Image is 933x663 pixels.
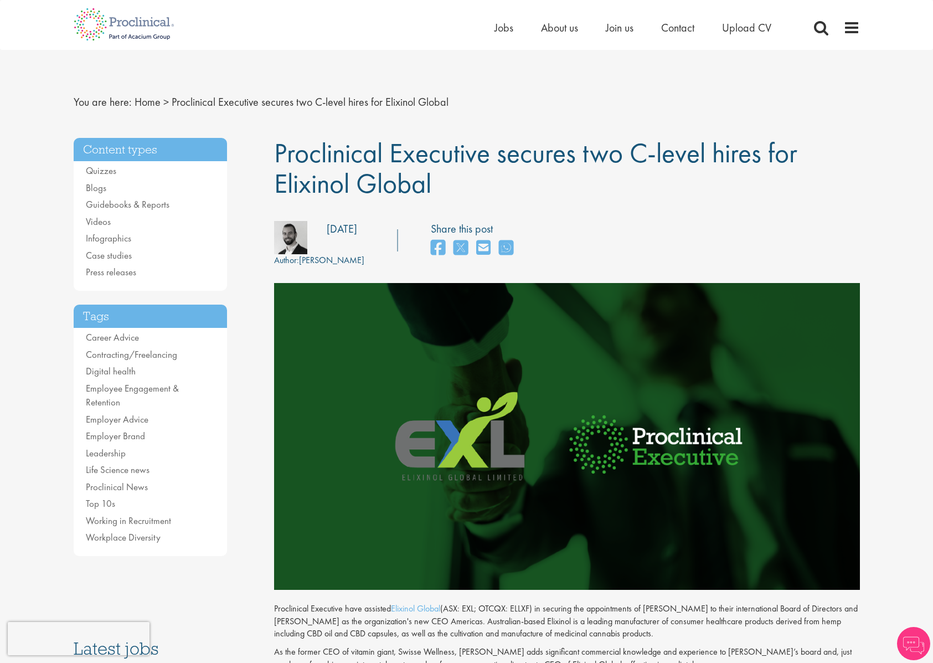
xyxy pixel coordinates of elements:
a: Working in Recruitment [86,515,171,527]
a: share on whats app [499,237,513,260]
a: Videos [86,215,111,228]
a: Career Advice [86,331,139,343]
span: Proclinical Executive secures two C-level hires for Elixinol Global [274,135,797,201]
a: Digital health [86,365,136,377]
a: share on email [476,237,491,260]
h3: Content types [74,138,228,162]
iframe: reCAPTCHA [8,622,150,655]
a: Workplace Diversity [86,531,161,543]
a: Press releases [86,266,136,278]
img: Chatbot [897,627,930,660]
a: Quizzes [86,165,116,177]
span: > [163,95,169,109]
img: Proclinical Executive secures appointment of two C-level hires for Elixinol Global [274,283,860,589]
a: share on twitter [453,237,468,260]
a: About us [541,20,578,35]
a: Elixinol Global [391,603,440,614]
a: Leadership [86,447,126,459]
a: Contact [661,20,694,35]
a: Proclinical News [86,481,148,493]
a: Blogs [86,182,106,194]
a: Infographics [86,232,131,244]
label: Share this post [431,221,519,237]
a: Jobs [494,20,513,35]
img: 76d2c18e-6ce3-4617-eefd-08d5a473185b [274,221,307,254]
span: You are here: [74,95,132,109]
a: Guidebooks & Reports [86,198,169,210]
a: Join us [606,20,633,35]
a: Case studies [86,249,132,261]
h3: Tags [74,305,228,328]
a: Employer Advice [86,413,148,425]
a: Contracting/Freelancing [86,348,177,361]
a: share on facebook [431,237,445,260]
a: Life Science news [86,464,150,476]
a: breadcrumb link [135,95,161,109]
a: Employee Engagement & Retention [86,382,179,409]
div: [PERSON_NAME] [274,254,364,267]
a: Top 10s [86,497,115,510]
div: [DATE] [327,221,357,237]
span: Proclinical Executive secures two C-level hires for Elixinol Global [172,95,449,109]
p: Proclinical Executive have assisted (ASX: EXL; OTCQX: ELLXF) in securing the appointments of [PER... [274,590,860,640]
a: Upload CV [722,20,771,35]
span: Author: [274,254,299,266]
a: Employer Brand [86,430,145,442]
